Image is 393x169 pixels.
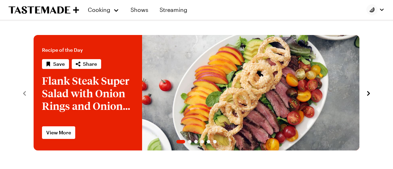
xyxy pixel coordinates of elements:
button: navigate to previous item [21,89,28,97]
button: Profile picture [366,4,385,15]
div: 1 / 6 [34,35,359,150]
span: Go to slide 3 [194,140,198,143]
button: navigate to next item [365,89,372,97]
span: Go to slide 6 [213,140,217,143]
button: Cooking [87,1,119,18]
button: Share [72,59,101,69]
button: Save recipe [42,59,69,69]
span: Save [53,61,65,68]
span: Go to slide 2 [188,140,191,143]
img: Profile picture [366,4,378,15]
a: To Tastemade Home Page [8,6,79,14]
span: Go to slide 1 [176,140,185,143]
span: Share [83,61,97,68]
a: View More [42,126,75,139]
span: View More [46,129,71,136]
span: Cooking [88,6,110,13]
span: Go to slide 4 [201,140,204,143]
span: Go to slide 5 [207,140,210,143]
